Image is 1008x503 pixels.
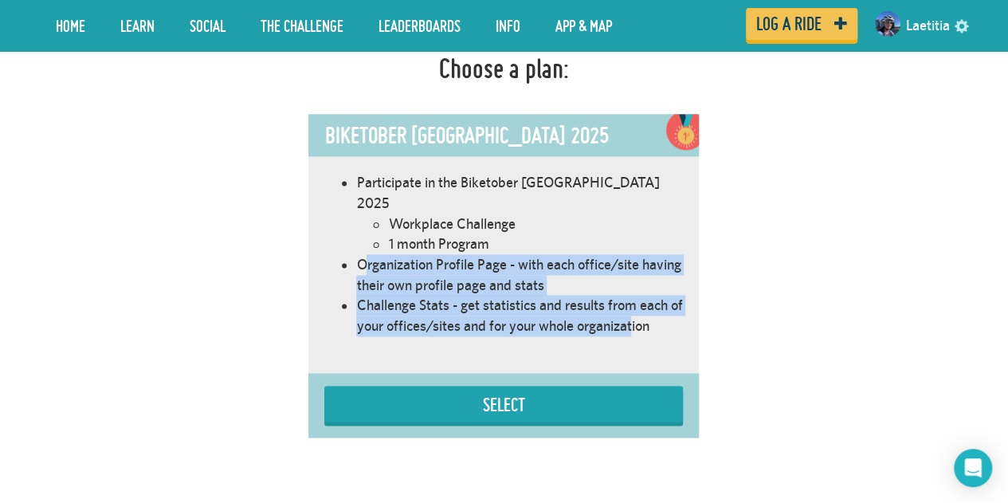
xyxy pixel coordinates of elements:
div: Biketober [GEOGRAPHIC_DATA] 2025 [308,114,699,156]
h1: Choose a plan: [439,53,569,84]
a: Laetitia [906,6,950,45]
li: Organization Profile Page - with each office/site having their own profile page and stats [356,254,683,295]
button: Select [324,386,683,422]
a: Log a ride [746,8,857,40]
a: Home [44,6,97,45]
a: Leaderboards [367,6,473,45]
li: 1 month Program [388,234,683,254]
li: Participate in the Biketober [GEOGRAPHIC_DATA] 2025 [356,172,683,213]
span: Log a ride [756,17,822,31]
a: LEARN [108,6,167,45]
a: Social [178,6,237,45]
a: settings drop down toggle [955,18,969,33]
li: Challenge Stats - get statistics and results from each of your offices/sites and for your whole o... [356,295,683,336]
a: App & Map [543,6,624,45]
img: Small navigation user avatar [875,11,900,37]
div: Open Intercom Messenger [954,449,992,487]
a: Info [484,6,532,45]
li: Workplace Challenge [388,214,683,234]
a: The Challenge [249,6,355,45]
